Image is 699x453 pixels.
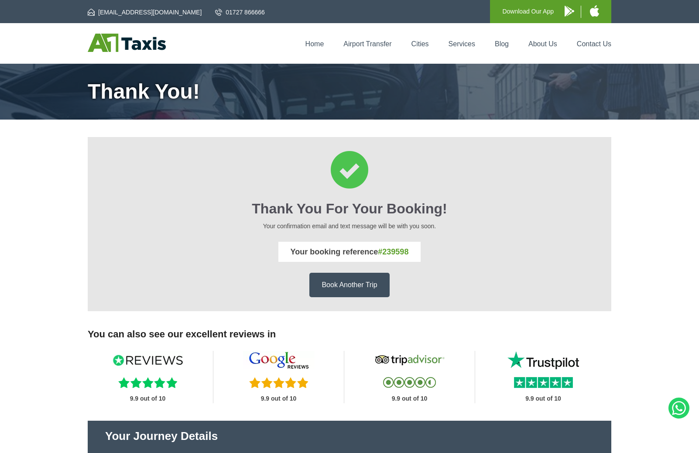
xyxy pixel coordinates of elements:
[118,377,177,388] img: Reviews.io Stars
[291,247,409,256] strong: Your booking reference
[507,351,579,369] img: Trustpilot Reviews
[215,8,265,17] a: 01727 866666
[392,395,428,402] strong: 9.9 out of 10
[105,429,594,443] h2: Your journey Details
[378,247,408,256] span: #239598
[495,40,509,48] a: Blog
[249,377,308,388] img: Five Reviews Stars
[343,40,391,48] a: Airport Transfer
[88,8,202,17] a: [EMAIL_ADDRESS][DOMAIN_NAME]
[88,81,611,102] h1: Thank You!
[309,273,389,297] a: Book Another Trip
[130,395,166,402] strong: 9.9 out of 10
[528,40,557,48] a: About Us
[261,395,297,402] strong: 9.9 out of 10
[88,329,611,340] h3: You can also see our excellent reviews in
[514,377,573,388] img: Trustpilot Reviews Stars
[449,40,475,48] a: Services
[112,351,184,369] img: Reviews IO
[100,201,599,217] h2: Thank You for your booking!
[243,351,315,369] img: Google Reviews
[100,221,599,231] p: Your confirmation email and text message will be with you soon.
[565,6,574,17] img: A1 Taxis Android App
[305,40,324,48] a: Home
[525,395,561,402] strong: 9.9 out of 10
[577,40,611,48] a: Contact Us
[88,34,166,52] img: A1 Taxis St Albans LTD
[502,6,554,17] p: Download Our App
[374,351,445,369] img: Tripadvisor Reviews
[383,377,436,388] img: Tripadvisor Reviews Stars
[331,151,368,189] img: Thank You for your booking Icon
[590,5,599,17] img: A1 Taxis iPhone App
[411,40,429,48] a: Cities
